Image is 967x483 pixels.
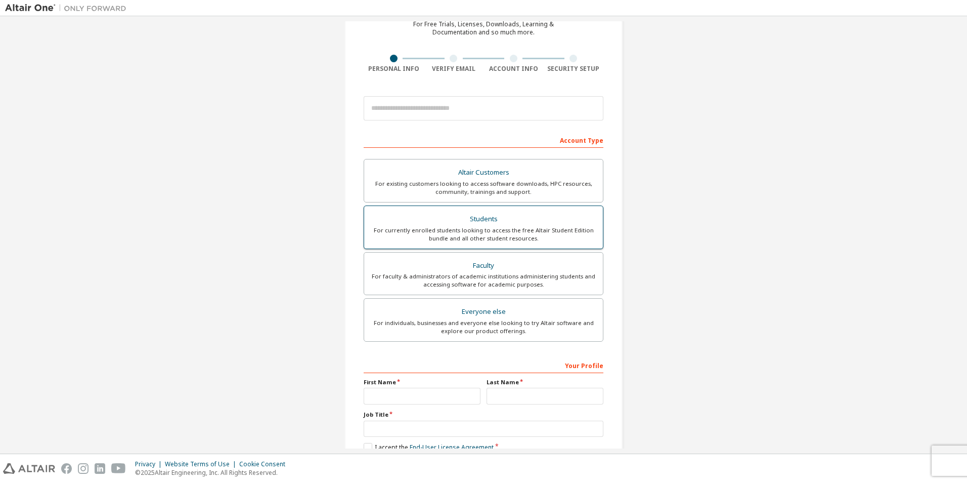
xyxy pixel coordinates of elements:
div: Personal Info [364,65,424,73]
img: youtube.svg [111,463,126,474]
div: Students [370,212,597,226]
div: For currently enrolled students looking to access the free Altair Student Edition bundle and all ... [370,226,597,243]
div: Account Info [484,65,544,73]
img: linkedin.svg [95,463,105,474]
div: For faculty & administrators of academic institutions administering students and accessing softwa... [370,272,597,289]
label: I accept the [364,443,494,452]
div: Faculty [370,259,597,273]
img: Altair One [5,3,131,13]
div: Altair Customers [370,166,597,180]
div: For Free Trials, Licenses, Downloads, Learning & Documentation and so much more. [413,20,554,36]
label: Job Title [364,411,603,419]
div: Security Setup [544,65,604,73]
img: altair_logo.svg [3,463,55,474]
img: facebook.svg [61,463,72,474]
div: Privacy [135,460,165,468]
p: © 2025 Altair Engineering, Inc. All Rights Reserved. [135,468,291,477]
img: instagram.svg [78,463,89,474]
a: End-User License Agreement [410,443,494,452]
div: Cookie Consent [239,460,291,468]
div: For existing customers looking to access software downloads, HPC resources, community, trainings ... [370,180,597,196]
div: Website Terms of Use [165,460,239,468]
label: First Name [364,378,480,386]
label: Last Name [487,378,603,386]
div: Account Type [364,132,603,148]
div: Everyone else [370,305,597,319]
div: Verify Email [424,65,484,73]
div: Your Profile [364,357,603,373]
div: For individuals, businesses and everyone else looking to try Altair software and explore our prod... [370,319,597,335]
